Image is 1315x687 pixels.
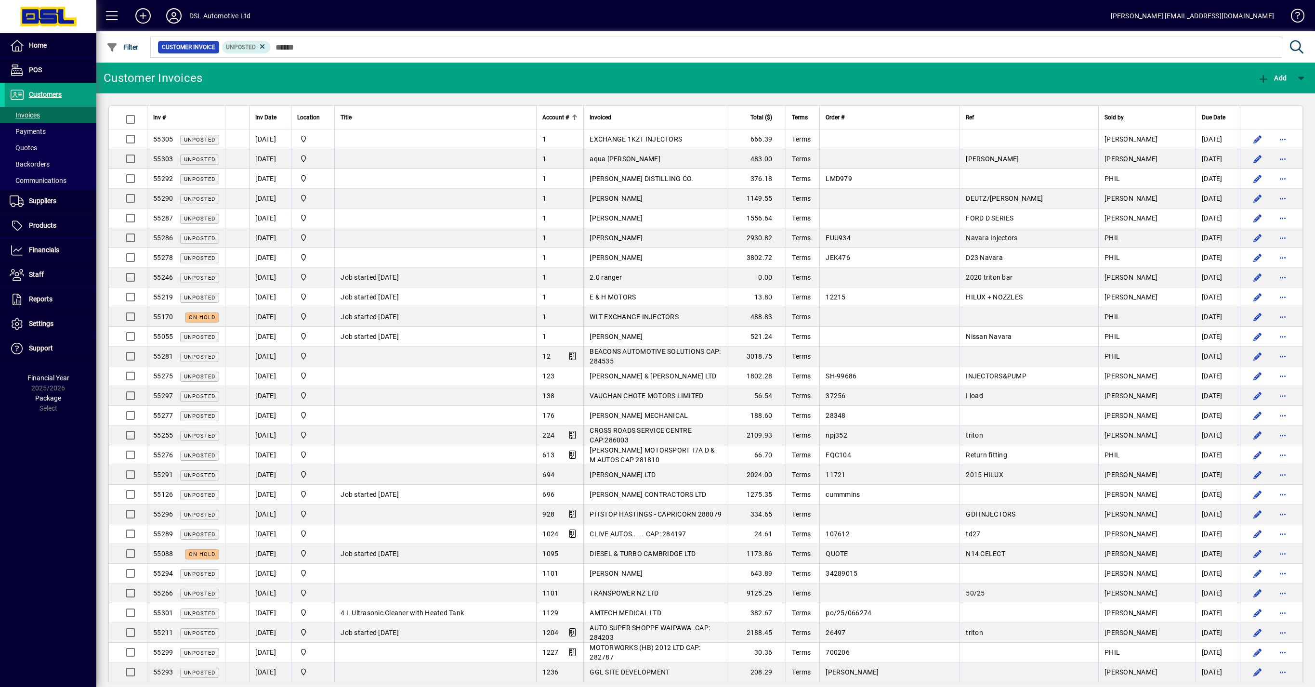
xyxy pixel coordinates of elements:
button: Add [1255,69,1289,87]
span: Terms [792,392,811,400]
a: Invoices [5,107,96,123]
a: Products [5,214,96,238]
span: BEACONS AUTOMOTIVE SOLUTIONS CAP: 284535 [590,348,721,365]
td: [DATE] [1196,268,1240,287]
span: Products [29,221,56,229]
span: Communications [10,177,66,184]
span: [PERSON_NAME] [966,155,1019,163]
td: 188.60 [728,406,786,426]
span: 1 [542,254,546,261]
div: Title [341,112,530,123]
span: Add [1258,74,1287,82]
span: Central [297,311,329,322]
button: Edit [1250,171,1265,186]
button: Edit [1250,487,1265,502]
td: [DATE] [1196,287,1240,307]
span: 1 [542,313,546,321]
span: 55281 [153,352,173,360]
span: INJECTORS&PUMP [966,372,1026,380]
span: 55297 [153,392,173,400]
span: Central [297,430,329,441]
span: EXCHANGE 1KZT INJECTORS [590,135,682,143]
span: Unposted [226,44,256,51]
span: Customers [29,91,62,98]
span: Central [297,390,329,401]
span: Central [297,134,329,144]
span: LMD979 [826,175,852,182]
span: Terms [792,412,811,419]
button: Edit [1250,526,1265,542]
button: More options [1275,487,1290,502]
span: Package [35,394,61,402]
span: PHIL [1105,352,1120,360]
span: PHIL [1105,175,1120,182]
span: Central [297,292,329,302]
button: More options [1275,447,1290,463]
button: Edit [1250,151,1265,167]
span: [PERSON_NAME] [590,234,643,242]
span: Staff [29,271,44,278]
span: 1 [542,135,546,143]
span: Inv # [153,112,166,123]
td: 1149.55 [728,189,786,208]
span: SH-99686 [826,372,856,380]
span: Unposted [184,334,215,340]
span: 55055 [153,333,173,340]
button: More options [1275,566,1290,581]
td: [DATE] [249,149,291,169]
span: Title [341,112,352,123]
span: Unposted [184,413,215,419]
button: Edit [1250,467,1265,482]
td: 521.24 [728,327,786,347]
span: Unposted [184,137,215,143]
a: Communications [5,172,96,189]
span: 55305 [153,135,173,143]
span: 55170 [153,313,173,321]
td: [DATE] [249,208,291,228]
a: Reports [5,287,96,311]
span: 1 [542,155,546,163]
span: 55290 [153,194,173,202]
td: 3018.75 [728,347,786,366]
span: 55303 [153,155,173,163]
span: [PERSON_NAME] [1105,214,1157,222]
td: 488.83 [728,307,786,327]
td: 1802.28 [728,366,786,386]
div: Sold by [1105,112,1190,123]
div: Due Date [1202,112,1234,123]
span: 2.0 ranger [590,273,622,281]
a: Home [5,34,96,58]
span: Unposted [184,156,215,163]
span: PHIL [1105,333,1120,340]
a: Support [5,337,96,361]
span: Quotes [10,144,37,152]
span: Job started [DATE] [341,293,399,301]
span: 55287 [153,214,173,222]
button: Edit [1250,329,1265,344]
button: More options [1275,467,1290,482]
td: [DATE] [249,347,291,366]
span: I load [966,392,983,400]
span: [PERSON_NAME] [1105,392,1157,400]
span: Unposted [184,354,215,360]
span: [PERSON_NAME] DISTILLING CO. [590,175,693,182]
button: Edit [1250,625,1265,640]
div: Location [297,112,329,123]
td: 2930.82 [728,228,786,248]
span: Central [297,272,329,283]
td: [DATE] [249,406,291,426]
span: Home [29,41,47,49]
button: More options [1275,230,1290,246]
span: Central [297,252,329,263]
span: Central [297,351,329,362]
span: PHIL [1105,313,1120,321]
span: Due Date [1202,112,1225,123]
td: 1556.64 [728,208,786,228]
mat-chip: Customer Invoice Status: Unposted [222,41,271,53]
td: [DATE] [1196,149,1240,169]
button: Edit [1250,566,1265,581]
span: Central [297,371,329,381]
td: [DATE] [1196,130,1240,149]
button: More options [1275,131,1290,147]
span: PHIL [1105,234,1120,242]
